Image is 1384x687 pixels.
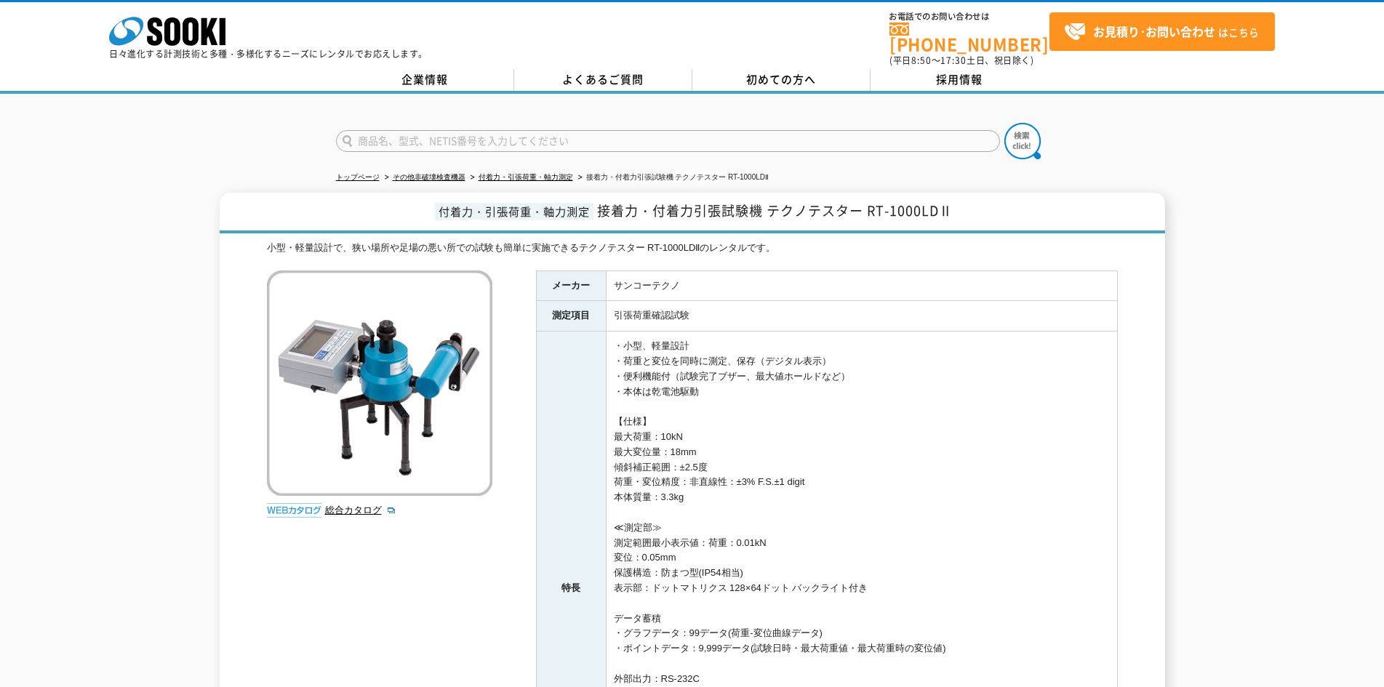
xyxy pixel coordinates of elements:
[889,12,1049,21] span: お電話でのお問い合わせは
[536,270,606,301] th: メーカー
[911,54,932,67] span: 8:50
[336,69,514,91] a: 企業情報
[109,49,428,58] p: 日々進化する計測技術と多種・多様化するニーズにレンタルでお応えします。
[267,241,1118,256] div: 小型・軽量設計で、狭い場所や足場の悪い所での試験も簡単に実施できるテクノテスター RT-1000LDⅡのレンタルです。
[746,71,816,87] span: 初めての方へ
[1049,12,1275,51] a: お見積り･お問い合わせはこちら
[889,23,1049,52] a: [PHONE_NUMBER]
[336,173,380,181] a: トップページ
[940,54,967,67] span: 17:30
[871,69,1049,91] a: 採用情報
[514,69,692,91] a: よくあるご質問
[575,170,769,185] li: 接着力・付着力引張試験機 テクノテスター RT-1000LDⅡ
[1004,123,1041,159] img: btn_search.png
[393,173,465,181] a: その他非破壊検査機器
[267,503,321,518] img: webカタログ
[606,301,1117,332] td: 引張荷重確認試験
[536,301,606,332] th: 測定項目
[692,69,871,91] a: 初めての方へ
[606,270,1117,301] td: サンコーテクノ
[889,54,1033,67] span: (平日 ～ 土日、祝日除く)
[336,130,1000,152] input: 商品名、型式、NETIS番号を入力してください
[479,173,573,181] a: 付着力・引張荷重・軸力測定
[1093,23,1215,40] strong: お見積り･お問い合わせ
[325,505,396,515] a: 総合カタログ
[597,201,953,220] span: 接着力・付着力引張試験機 テクノテスター RT-1000LDⅡ
[435,203,593,220] span: 付着力・引張荷重・軸力測定
[267,270,492,496] img: 接着力・付着力引張試験機 テクノテスター RT-1000LDⅡ
[1064,21,1259,43] span: はこちら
